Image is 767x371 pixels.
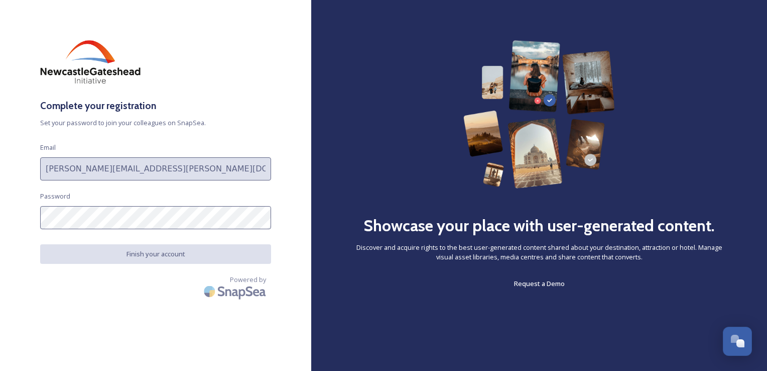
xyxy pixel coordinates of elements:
[40,99,271,113] h3: Complete your registration
[40,118,271,128] span: Set your password to join your colleagues on SnapSea.
[201,280,271,303] img: SnapSea Logo
[514,279,565,288] span: Request a Demo
[463,40,614,189] img: 63b42ca75bacad526042e722_Group%20154-p-800.png
[363,214,715,238] h2: Showcase your place with user-generated content.
[351,243,727,262] span: Discover and acquire rights to the best user-generated content shared about your destination, att...
[40,192,70,201] span: Password
[40,143,56,152] span: Email
[723,327,752,356] button: Open Chat
[514,277,565,290] a: Request a Demo
[40,40,141,83] img: download%20(2).png
[40,244,271,264] button: Finish your account
[230,275,266,285] span: Powered by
